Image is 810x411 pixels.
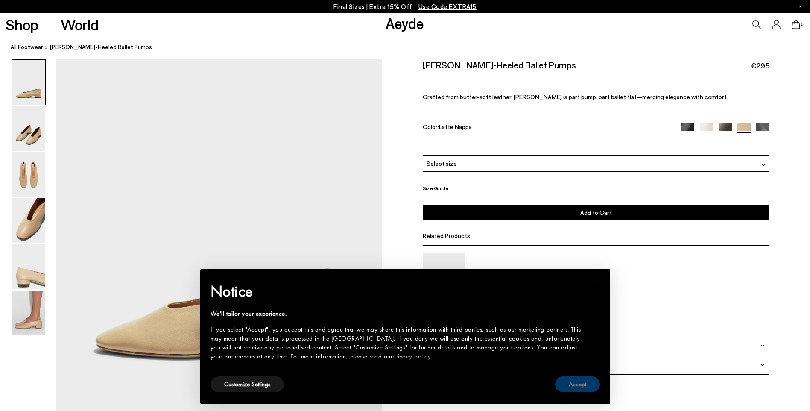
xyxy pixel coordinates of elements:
[800,22,804,27] span: 0
[12,244,45,289] img: Delia Low-Heeled Ballet Pumps - Image 5
[555,376,600,392] button: Accept
[333,1,477,12] p: Final Sizes | Extra 15% Off
[12,198,45,243] img: Delia Low-Heeled Ballet Pumps - Image 4
[6,17,38,32] a: Shop
[50,43,152,52] span: [PERSON_NAME]-Heeled Ballet Pumps
[423,123,670,133] div: Color:
[12,106,45,151] img: Delia Low-Heeled Ballet Pumps - Image 2
[211,309,586,318] div: We'll tailor your experience.
[392,352,431,361] a: privacy policy
[12,152,45,197] img: Delia Low-Heeled Ballet Pumps - Image 3
[760,343,765,348] img: svg%3E
[423,59,576,70] h2: [PERSON_NAME]-Heeled Ballet Pumps
[427,159,457,168] span: Select size
[211,280,586,302] h2: Notice
[760,363,765,367] img: svg%3E
[12,60,45,105] img: Delia Low-Heeled Ballet Pumps - Image 1
[594,275,599,288] span: ×
[423,93,728,100] span: Crafted from butter-soft leather, [PERSON_NAME] is part pump, part ballet flat—merging elegance w...
[761,163,766,167] img: svg%3E
[423,183,448,194] button: Size Guide
[423,232,470,239] span: Related Products
[423,205,770,220] button: Add to Cart
[11,43,43,52] a: All Footwear
[586,271,607,292] button: Close this notice
[61,17,99,32] a: World
[751,60,769,71] span: €295
[11,36,810,59] nav: breadcrumb
[760,234,765,238] img: svg%3E
[580,209,612,216] span: Add to Cart
[792,20,800,29] a: 0
[211,325,586,361] div: If you select "Accept", you accept this and agree that we may share this information with third p...
[386,14,424,32] a: Aeyde
[211,376,284,392] button: Customize Settings
[12,291,45,335] img: Delia Low-Heeled Ballet Pumps - Image 6
[423,253,465,310] img: Kirsten Ballet Flats
[439,123,472,130] span: Latte Nappa
[418,3,477,10] span: Navigate to /collections/ss25-final-sizes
